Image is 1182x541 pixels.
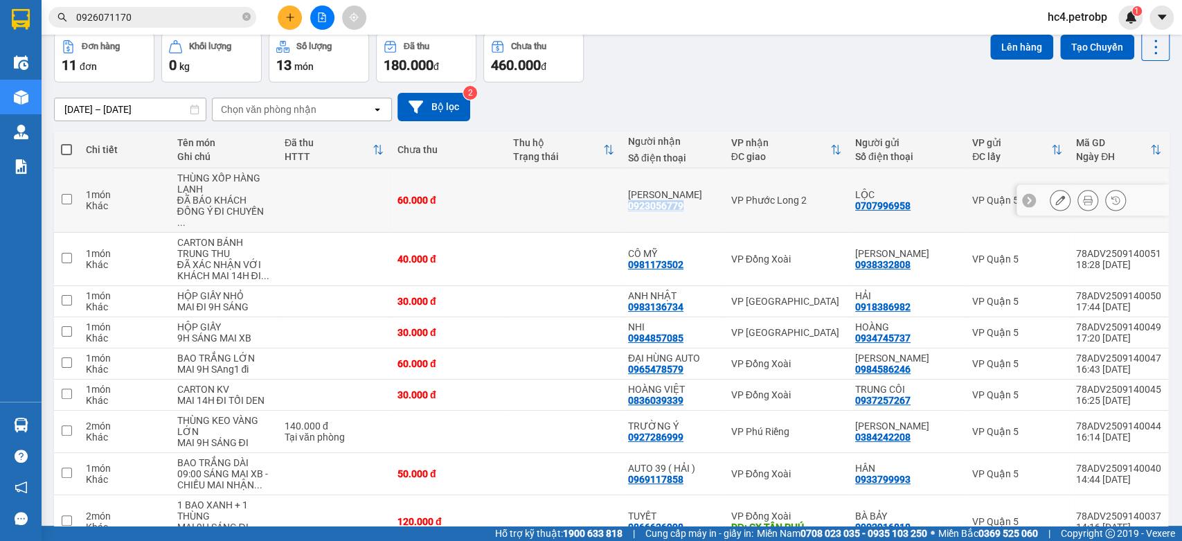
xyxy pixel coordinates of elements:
[628,511,717,522] div: TUYẾT
[972,389,1062,400] div: VP Quận 5
[285,432,384,443] div: Tại văn phòng
[1076,290,1161,301] div: 78ADV2509140050
[177,395,271,406] div: MAI 14H ĐI TỐI DEN
[242,11,251,24] span: close-circle
[397,195,499,206] div: 60.000 đ
[269,33,369,82] button: Số lượng13món
[1050,190,1071,211] div: Sửa đơn hàng
[276,57,292,73] span: 13
[177,290,271,301] div: HỘP GIẤY NHỎ
[972,254,1062,265] div: VP Quận 5
[512,137,603,148] div: Thu hộ
[628,259,683,270] div: 0981173502
[397,327,499,338] div: 30.000 đ
[86,384,163,395] div: 1 món
[1076,259,1161,270] div: 18:28 [DATE]
[317,12,327,22] span: file-add
[505,132,621,168] th: Toggle SortBy
[1076,364,1161,375] div: 16:43 [DATE]
[628,432,683,443] div: 0927286999
[177,237,271,259] div: CARTON BÁNH TRUNG THU
[12,12,98,45] div: VP Quận 5
[376,33,476,82] button: Đã thu180.000đ
[12,13,33,28] span: Gửi:
[177,217,185,228] span: ...
[342,6,366,30] button: aim
[261,270,269,281] span: ...
[86,259,163,270] div: Khác
[177,353,271,364] div: BAO TRẮNG LỚN
[1076,301,1161,312] div: 17:44 [DATE]
[108,45,202,78] div: AUTO 39 ( HẢI )
[55,98,206,121] input: Select a date range.
[855,259,911,270] div: 0938332808
[724,132,848,168] th: Toggle SortBy
[495,526,623,541] span: Hỗ trợ kỹ thuật:
[855,151,958,162] div: Số điện thoại
[15,512,28,525] span: message
[177,364,271,375] div: MAI 9H SAng1 đi
[972,137,1051,148] div: VP gửi
[177,137,271,148] div: Tên món
[296,42,332,51] div: Số lượng
[86,200,163,211] div: Khác
[731,426,841,437] div: VP Phú Riềng
[855,189,958,200] div: LỘC
[285,420,384,432] div: 140.000 đ
[177,437,271,448] div: MAI 9H SÁNG ĐI
[76,10,240,25] input: Tìm tên, số ĐT hoặc mã đơn
[855,474,911,485] div: 0933799993
[397,516,499,527] div: 120.000 đ
[86,395,163,406] div: Khác
[86,332,163,344] div: Khác
[628,290,717,301] div: ANH NHẬT
[511,42,546,51] div: Chưa thu
[978,528,1038,539] strong: 0369 525 060
[294,61,314,72] span: món
[15,450,28,463] span: question-circle
[384,57,433,73] span: 180.000
[278,6,302,30] button: plus
[731,358,841,369] div: VP Đồng Xoài
[855,248,958,259] div: ANH CƯỜNG
[397,296,499,307] div: 30.000 đ
[12,9,30,30] img: logo-vxr
[483,33,584,82] button: Chưa thu460.000đ
[86,353,163,364] div: 1 món
[628,189,717,200] div: ANH SƠN
[1076,151,1150,162] div: Ngày ĐH
[1134,6,1139,16] span: 1
[1076,384,1161,395] div: 78ADV2509140045
[628,384,717,395] div: HOÀNG VIỆT
[397,389,499,400] div: 30.000 đ
[62,57,77,73] span: 11
[938,526,1038,541] span: Miền Bắc
[512,151,603,162] div: Trạng thái
[633,526,635,541] span: |
[855,463,958,474] div: HÂN
[563,528,623,539] strong: 1900 633 818
[1037,8,1118,26] span: hc4.petrobp
[855,395,911,406] div: 0937257267
[628,200,683,211] div: 0923056779
[86,189,163,200] div: 1 món
[1076,432,1161,443] div: 16:14 [DATE]
[179,61,190,72] span: kg
[86,364,163,375] div: Khác
[221,103,316,116] div: Chọn văn phòng nhận
[86,144,163,155] div: Chi tiết
[628,463,717,474] div: AUTO 39 ( HẢI )
[1132,6,1142,16] sup: 1
[397,468,499,479] div: 50.000 đ
[855,200,911,211] div: 0707996958
[855,432,911,443] div: 0384242208
[177,195,271,228] div: ĐÃ BÁO KHÁCH ĐỒNG Ý ĐI CHUYẾN 09:00 MAI XB - CHIỀU MAI NHẬN
[372,104,383,115] svg: open
[541,61,546,72] span: đ
[169,57,177,73] span: 0
[57,12,67,22] span: search
[189,42,231,51] div: Khối lượng
[855,301,911,312] div: 0918386982
[628,152,717,163] div: Số điện thoại
[1076,248,1161,259] div: 78ADV2509140051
